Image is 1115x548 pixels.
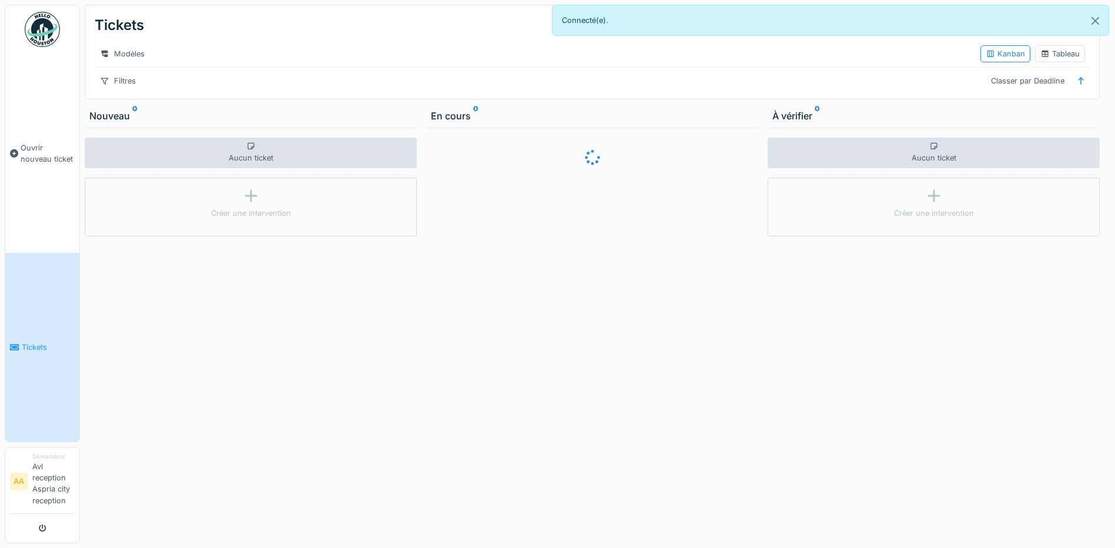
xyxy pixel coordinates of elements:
[1082,5,1109,36] button: Close
[10,452,75,514] a: AA DemandeurAvl reception Aspria city reception
[768,138,1100,168] div: Aucun ticket
[5,253,79,441] a: Tickets
[22,342,75,353] span: Tickets
[815,109,820,123] sup: 0
[21,142,75,165] span: Ouvrir nouveau ticket
[772,109,1095,123] div: À vérifier
[986,72,1070,89] div: Classer par Deadline
[32,452,75,511] li: Avl reception Aspria city reception
[95,45,150,62] div: Modèles
[1040,48,1080,59] div: Tableau
[986,48,1025,59] div: Kanban
[25,12,60,47] img: Badge_color-CXgf-gQk.svg
[32,452,75,461] div: Demandeur
[10,473,28,490] li: AA
[431,109,754,123] div: En cours
[95,72,141,89] div: Filtres
[473,109,478,123] sup: 0
[89,109,412,123] div: Nouveau
[85,138,417,168] div: Aucun ticket
[552,5,1110,36] div: Connecté(e).
[894,208,974,219] div: Créer une intervention
[5,54,79,253] a: Ouvrir nouveau ticket
[132,109,138,123] sup: 0
[211,208,291,219] div: Créer une intervention
[95,10,144,41] div: Tickets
